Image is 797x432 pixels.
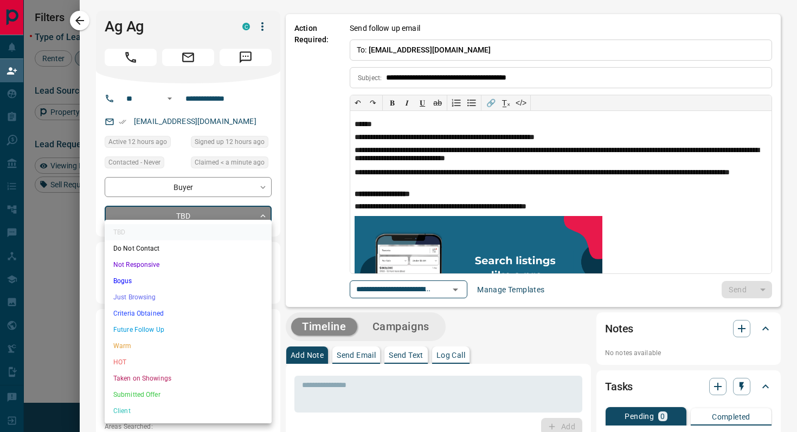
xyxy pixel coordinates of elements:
[105,338,272,354] li: Warm
[105,322,272,338] li: Future Follow Up
[105,387,272,403] li: Submitted Offer
[105,289,272,305] li: Just Browsing
[105,257,272,273] li: Not Responsive
[105,403,272,419] li: Client
[105,305,272,322] li: Criteria Obtained
[105,370,272,387] li: Taken on Showings
[105,273,272,289] li: Bogus
[105,240,272,257] li: Do Not Contact
[105,354,272,370] li: HOT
